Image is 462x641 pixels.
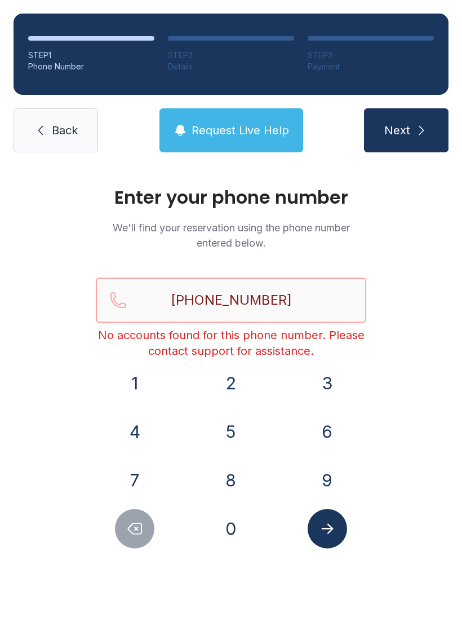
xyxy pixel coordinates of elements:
button: 3 [308,363,347,403]
button: 5 [211,412,251,451]
span: Next [384,122,410,138]
span: Back [52,122,78,138]
h1: Enter your phone number [96,188,366,207]
button: Delete number [115,509,154,548]
div: Payment [308,61,434,72]
div: STEP 2 [168,50,294,61]
button: 4 [115,412,154,451]
p: We'll find your reservation using the phone number entered below. [96,220,366,251]
span: Request Live Help [192,122,289,138]
button: 9 [308,460,347,500]
button: 7 [115,460,154,500]
button: 0 [211,509,251,548]
button: 1 [115,363,154,403]
input: Reservation phone number [96,278,366,323]
div: No accounts found for this phone number. Please contact support for assistance. [96,327,366,359]
button: 6 [308,412,347,451]
button: 2 [211,363,251,403]
button: 8 [211,460,251,500]
div: Details [168,61,294,72]
div: STEP 3 [308,50,434,61]
button: Submit lookup form [308,509,347,548]
div: Phone Number [28,61,154,72]
div: STEP 1 [28,50,154,61]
